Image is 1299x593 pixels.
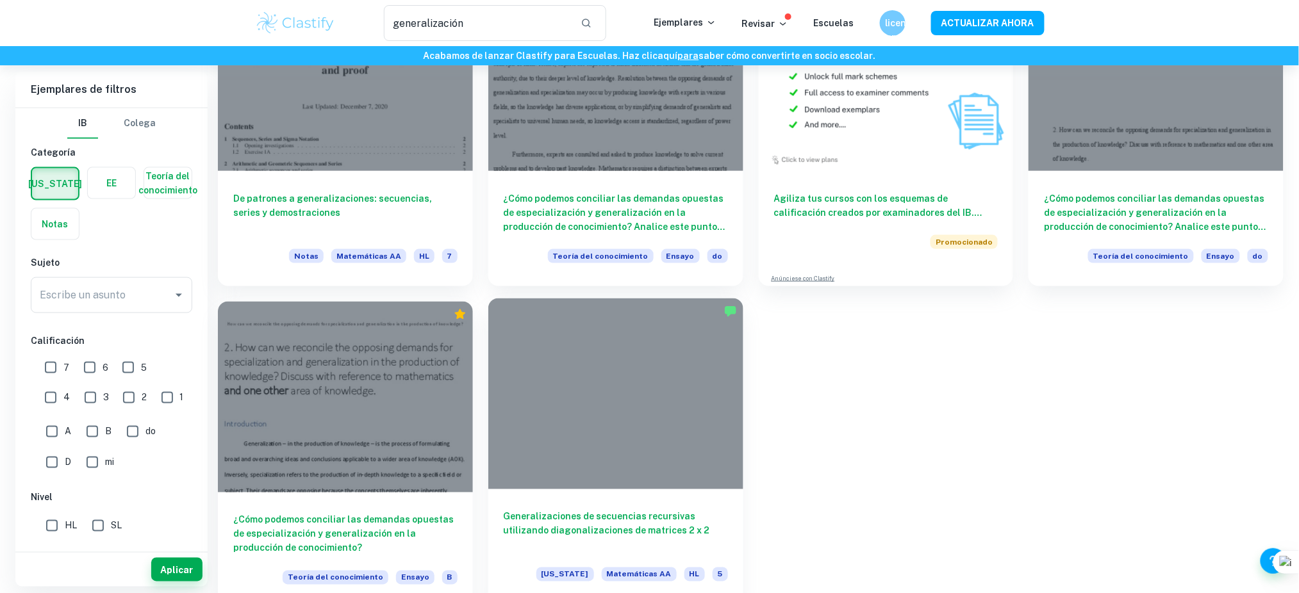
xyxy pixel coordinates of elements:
font: D [65,457,71,467]
button: [US_STATE] [32,168,78,199]
font: Colega [124,118,156,129]
font: 7 [63,362,69,373]
font: 3 [103,393,109,403]
font: ¿Cómo podemos conciliar las demandas opuestas de especialización y generalización en la producció... [233,515,454,553]
font: Generalizaciones de secuencias recursivas utilizando diagonalizaciones de matrices 2 x 2 [504,512,710,536]
input: Busque cualquier ejemplar... [384,5,570,41]
font: Matemáticas AA [336,252,401,261]
font: licenciado en Letras [885,18,931,56]
font: [US_STATE] [28,179,82,189]
font: 5 [718,570,723,579]
button: licenciado en Letras [880,10,906,36]
font: A [65,426,71,437]
font: Ensayo [1207,252,1235,261]
font: Teoría del conocimiento [1093,252,1189,261]
font: 4 [63,393,70,403]
font: HL [65,521,77,531]
font: Ensayo [401,573,429,582]
font: HL [690,570,700,579]
a: Escuelas [814,18,854,28]
font: Ensayo [666,252,695,261]
font: do [1253,252,1263,261]
font: Ejemplares [654,17,704,28]
font: saber cómo convertirte en socio escolar [699,51,873,61]
font: Matemáticas AA [607,570,672,579]
button: Aplicar [151,558,203,581]
font: 6 [103,362,108,373]
font: mi [105,457,114,467]
font: 1 [180,393,184,403]
font: De patrones a generalizaciones: secuencias, series y demostraciones [233,193,432,218]
font: ACTUALIZAR AHORA [941,19,1034,29]
img: Marcado [724,305,737,318]
font: Teoría del conocimiento [288,573,383,582]
font: Sujeto [31,257,60,268]
font: 5 [141,362,147,373]
font: SL [111,521,122,531]
font: aquí [658,51,678,61]
font: ¿Cómo podemos conciliar las demandas opuestas de especialización y generalización en la producció... [504,193,726,260]
font: Anúnciese con Clastify [772,275,835,282]
font: B [105,426,112,437]
font: do [145,426,156,437]
font: do [713,252,723,261]
button: Abierto [170,286,188,304]
button: EE [88,168,135,199]
font: Ejemplares de filtros [31,83,137,95]
font: Categoría [31,147,76,158]
img: Logotipo de Clastify [255,10,336,36]
a: Anúnciese con Clastify [772,274,835,283]
font: Teoría del conocimiento [553,252,649,261]
font: 2 [142,393,147,403]
font: 7 [447,252,452,261]
button: Teoría del conocimiento [144,168,192,199]
div: De primera calidad [454,308,467,321]
font: Agiliza tus cursos con los esquemas de calificación creados por examinadores del IB. ¡Actualízate... [774,193,982,232]
font: Promocionado [936,238,993,247]
font: Revisar [742,19,775,29]
button: ACTUALIZAR AHORA [931,11,1045,35]
font: IB [78,118,87,129]
font: Acabamos de lanzar Clastify para Escuelas. Haz clic [424,51,658,61]
font: B [447,573,452,582]
font: HL [419,252,429,261]
font: . [873,51,876,61]
font: ¿Cómo podemos conciliar las demandas opuestas de especialización y generalización en la producció... [1044,193,1266,260]
font: Nivel [31,492,53,503]
font: Notas [294,252,319,261]
button: Ayuda y comentarios [1261,548,1286,574]
a: para [678,51,699,61]
font: Aplicar [161,565,194,575]
button: Notas [31,209,79,240]
div: Elección del tipo de filtro [67,108,156,139]
font: [US_STATE] [542,570,589,579]
font: Calificación [31,336,85,346]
